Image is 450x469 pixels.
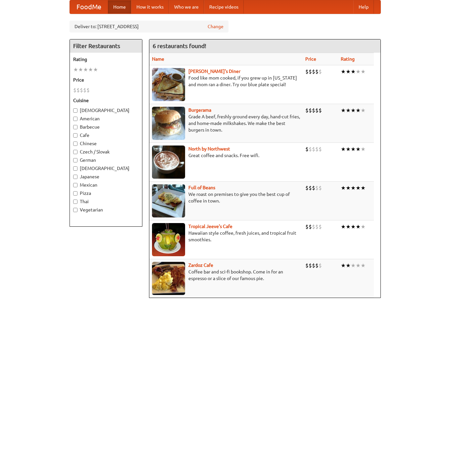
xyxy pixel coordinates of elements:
[73,87,76,94] li: $
[73,173,139,180] label: Japanese
[73,142,77,146] input: Chinese
[356,262,361,269] li: ★
[319,146,322,153] li: $
[319,184,322,192] li: $
[70,21,228,32] div: Deliver to: [STREET_ADDRESS]
[351,262,356,269] li: ★
[356,146,361,153] li: ★
[153,43,206,49] ng-pluralize: 6 restaurants found!
[73,124,139,130] label: Barbecue
[152,268,300,282] p: Coffee bar and sci-fi bookshop. Come in for an espresso or a slice of our famous pie.
[351,223,356,230] li: ★
[73,158,77,162] input: German
[73,208,77,212] input: Vegetarian
[356,68,361,75] li: ★
[73,150,77,154] input: Czech / Slovak
[73,125,77,129] input: Barbecue
[152,107,185,140] img: burgerama.jpg
[152,56,164,62] a: Name
[188,185,215,190] a: Full of Beans
[188,224,232,229] a: Tropical Jeeve's Cafe
[73,183,77,187] input: Mexican
[309,146,312,153] li: $
[346,262,351,269] li: ★
[73,165,139,172] label: [DEMOGRAPHIC_DATA]
[309,68,312,75] li: $
[312,107,315,114] li: $
[312,146,315,153] li: $
[315,184,319,192] li: $
[305,68,309,75] li: $
[356,107,361,114] li: ★
[341,146,346,153] li: ★
[70,39,142,53] h4: Filter Restaurants
[208,23,224,30] a: Change
[341,56,355,62] a: Rating
[152,230,300,243] p: Hawaiian style coffee, fresh juices, and tropical fruit smoothies.
[305,223,309,230] li: $
[73,157,139,163] label: German
[152,113,300,133] p: Grade A beef, freshly ground every day, hand-cut fries, and home-made milkshakes. We make the bes...
[73,108,77,113] input: [DEMOGRAPHIC_DATA]
[361,223,366,230] li: ★
[319,262,322,269] li: $
[152,191,300,204] p: We roast on premises to give you the best cup of coffee in town.
[80,87,83,94] li: $
[315,107,319,114] li: $
[152,75,300,88] p: Food like mom cooked, if you grew up in [US_STATE] and mom ran a diner. Try our blue plate special!
[73,140,139,147] label: Chinese
[188,146,230,151] b: North by Northwest
[346,107,351,114] li: ★
[152,262,185,295] img: zardoz.jpg
[88,66,93,73] li: ★
[315,68,319,75] li: $
[309,262,312,269] li: $
[204,0,244,14] a: Recipe videos
[73,56,139,63] h5: Rating
[305,56,316,62] a: Price
[361,184,366,192] li: ★
[73,66,78,73] li: ★
[341,68,346,75] li: ★
[73,175,77,179] input: Japanese
[76,87,80,94] li: $
[319,107,322,114] li: $
[319,68,322,75] li: $
[315,223,319,230] li: $
[188,69,240,74] a: [PERSON_NAME]'s Diner
[351,184,356,192] li: ★
[341,184,346,192] li: ★
[312,262,315,269] li: $
[108,0,131,14] a: Home
[83,87,86,94] li: $
[73,166,77,171] input: [DEMOGRAPHIC_DATA]
[78,66,83,73] li: ★
[356,184,361,192] li: ★
[73,117,77,121] input: American
[73,132,139,139] label: Cafe
[312,68,315,75] li: $
[188,107,211,113] a: Burgerama
[315,146,319,153] li: $
[312,223,315,230] li: $
[351,68,356,75] li: ★
[73,190,139,197] label: Pizza
[341,262,346,269] li: ★
[73,107,139,114] label: [DEMOGRAPHIC_DATA]
[309,107,312,114] li: $
[346,68,351,75] li: ★
[305,262,309,269] li: $
[353,0,374,14] a: Help
[169,0,204,14] a: Who we are
[73,77,139,83] h5: Price
[305,107,309,114] li: $
[73,198,139,205] label: Thai
[73,97,139,104] h5: Cuisine
[315,262,319,269] li: $
[152,184,185,217] img: beans.jpg
[361,107,366,114] li: ★
[188,263,213,268] b: Zardoz Cafe
[73,148,139,155] label: Czech / Slovak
